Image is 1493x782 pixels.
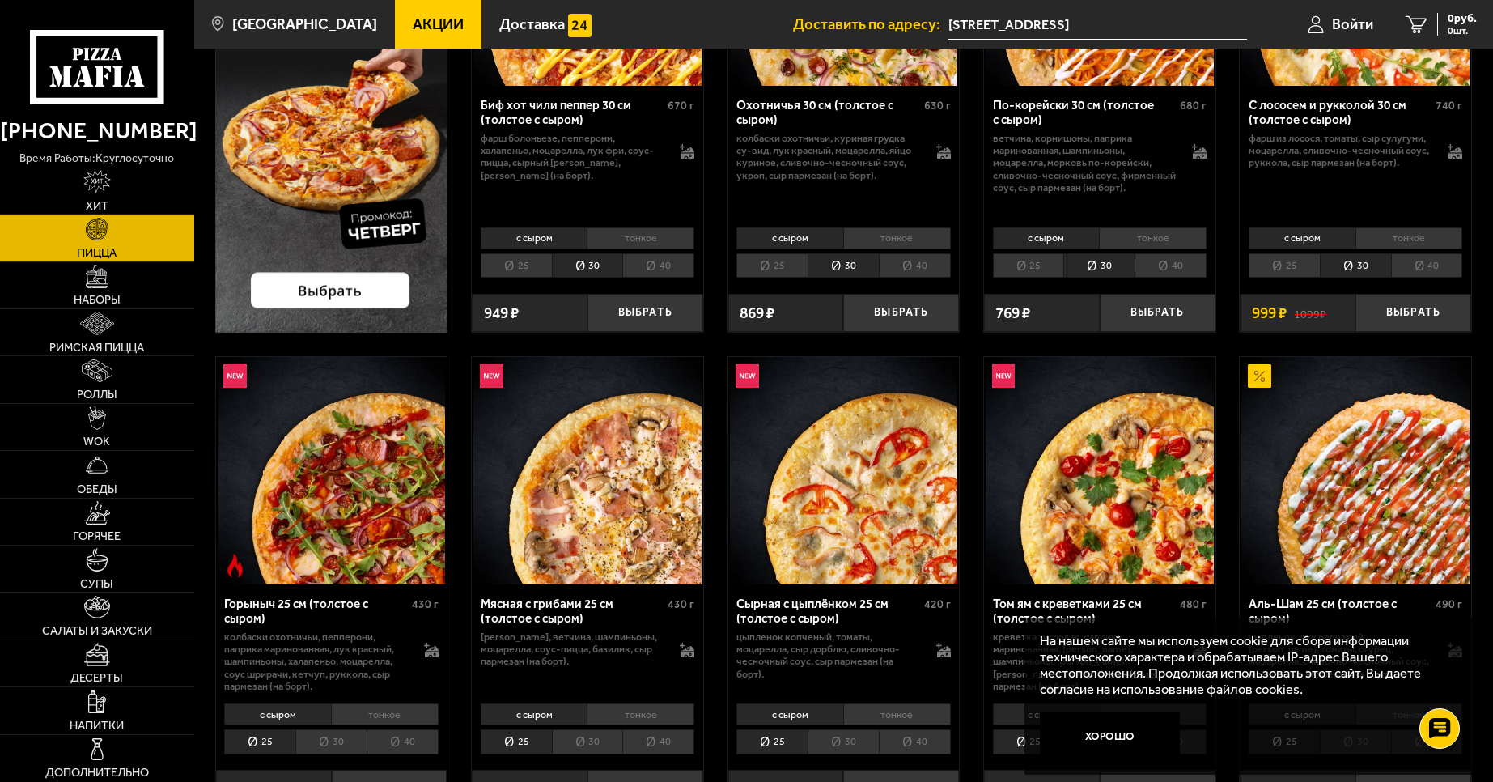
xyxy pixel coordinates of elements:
[995,305,1030,321] span: 769 ₽
[587,294,703,332] button: Выбрать
[481,253,552,278] li: 25
[552,729,623,754] li: 30
[80,578,113,589] span: Супы
[568,14,592,37] img: 15daf4d41897b9f0e9f617042186c801.svg
[622,253,694,278] li: 40
[993,98,1176,128] div: По-корейски 30 см (толстое с сыром)
[70,720,124,731] span: Напитки
[232,17,377,32] span: [GEOGRAPHIC_DATA]
[77,483,117,495] span: Обеды
[587,227,694,249] li: тонкое
[736,703,843,725] li: с сыром
[481,597,664,627] div: Мясная с грибами 25 см (толстое с сыром)
[986,357,1214,585] img: Том ям с креветками 25 см (толстое с сыром)
[1355,227,1463,249] li: тонкое
[331,703,439,725] li: тонкое
[223,364,247,388] img: Новинка
[843,227,951,249] li: тонкое
[499,17,565,32] span: Доставка
[42,625,152,636] span: Салаты и закуски
[481,98,664,128] div: Биф хот чили пеппер 30 см (толстое с сыром)
[1180,597,1207,611] span: 480 г
[793,17,948,32] span: Доставить по адресу:
[1436,597,1462,611] span: 490 г
[1448,26,1477,36] span: 0 шт.
[993,227,1100,249] li: с сыром
[736,227,843,249] li: с сыром
[83,436,110,447] span: WOK
[1248,364,1271,388] img: Акционный
[668,99,694,113] span: 670 г
[1294,305,1326,321] s: 1099 ₽
[77,247,117,258] span: Пицца
[77,389,117,400] span: Роллы
[736,98,919,128] div: Охотничья 30 см (толстое с сыром)
[481,227,587,249] li: с сыром
[367,729,439,754] li: 40
[924,99,951,113] span: 630 г
[70,672,123,683] span: Десерты
[1332,17,1373,32] span: Войти
[1135,253,1207,278] li: 40
[1249,98,1431,128] div: С лососем и рукколой 30 см (толстое с сыром)
[295,729,367,754] li: 30
[1249,253,1320,278] li: 25
[1180,99,1207,113] span: 680 г
[1241,357,1470,585] img: Аль-Шам 25 см (толстое с сыром)
[1391,253,1463,278] li: 40
[1448,13,1477,24] span: 0 руб.
[74,294,121,305] span: Наборы
[1249,597,1431,627] div: Аль-Шам 25 см (толстое с сыром)
[730,357,958,585] img: Сырная с цыплёнком 25 см (толстое с сыром)
[224,729,295,754] li: 25
[224,703,331,725] li: с сыром
[86,200,108,211] span: Хит
[481,703,587,725] li: с сыром
[472,357,703,585] a: НовинкаМясная с грибами 25 см (толстое с сыром)
[45,767,149,778] span: Дополнительно
[668,597,694,611] span: 430 г
[948,10,1247,40] input: Ваш адрес доставки
[993,253,1064,278] li: 25
[993,729,1064,754] li: 25
[948,10,1247,40] span: Санкт-Петербург, Гельсингфорсская улица, 2
[808,729,879,754] li: 30
[1249,227,1355,249] li: с сыром
[740,305,774,321] span: 869 ₽
[993,597,1176,627] div: Том ям с креветками 25 см (толстое с сыром)
[736,631,920,681] p: цыпленок копченый, томаты, моцарелла, сыр дорблю, сливочно-чесночный соус, сыр пармезан (на борт).
[481,132,664,182] p: фарш болоньезе, пепперони, халапеньо, моцарелла, лук фри, соус-пицца, сырный [PERSON_NAME], [PERS...
[1063,253,1135,278] li: 30
[473,357,702,585] img: Мясная с грибами 25 см (толстое с сыром)
[984,357,1215,585] a: НовинкаТом ям с креветками 25 см (толстое с сыром)
[736,364,759,388] img: Новинка
[223,554,247,577] img: Острое блюдо
[622,729,694,754] li: 40
[552,253,623,278] li: 30
[1040,712,1180,759] button: Хорошо
[736,597,919,627] div: Сырная с цыплёнком 25 см (толстое с сыром)
[587,703,694,725] li: тонкое
[808,253,879,278] li: 30
[736,729,808,754] li: 25
[1249,132,1432,169] p: фарш из лосося, томаты, сыр сулугуни, моцарелла, сливочно-чесночный соус, руккола, сыр пармезан (...
[993,703,1100,725] li: с сыром
[481,729,552,754] li: 25
[412,597,439,611] span: 430 г
[73,530,121,542] span: Горячее
[843,703,951,725] li: тонкое
[1355,294,1471,332] button: Выбрать
[480,364,503,388] img: Новинка
[1320,253,1391,278] li: 30
[879,253,951,278] li: 40
[993,631,1177,693] p: креветка тигровая, паприка маринованная, [PERSON_NAME], шампиньоны, [PERSON_NAME], [PERSON_NAME],...
[484,305,519,321] span: 949 ₽
[736,132,920,182] p: колбаски охотничьи, куриная грудка су-вид, лук красный, моцарелла, яйцо куриное, сливочно-чесночн...
[992,364,1016,388] img: Новинка
[1100,294,1215,332] button: Выбрать
[1040,633,1447,698] p: На нашем сайте мы используем cookie для сбора информации технического характера и обрабатываем IP...
[224,631,408,693] p: колбаски Охотничьи, пепперони, паприка маринованная, лук красный, шампиньоны, халапеньо, моцарелл...
[49,342,144,353] span: Римская пицца
[216,357,447,585] a: НовинкаОстрое блюдоГорыныч 25 см (толстое с сыром)
[993,132,1177,194] p: ветчина, корнишоны, паприка маринованная, шампиньоны, моцарелла, морковь по-корейски, сливочно-че...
